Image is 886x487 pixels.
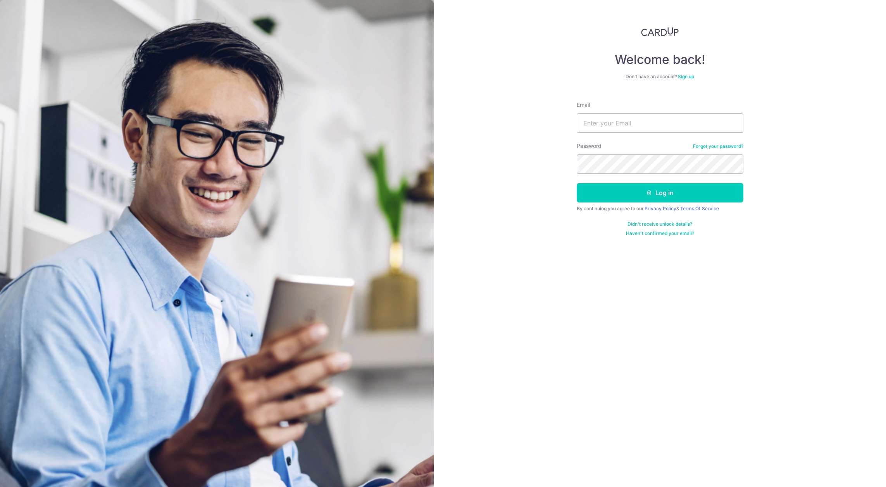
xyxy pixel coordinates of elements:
input: Enter your Email [577,113,743,133]
a: Terms Of Service [680,206,719,211]
button: Log in [577,183,743,202]
a: Didn't receive unlock details? [627,221,692,227]
a: Privacy Policy [645,206,676,211]
a: Haven't confirmed your email? [626,230,694,237]
h4: Welcome back! [577,52,743,67]
a: Forgot your password? [693,143,743,149]
a: Sign up [678,74,694,79]
img: CardUp Logo [641,27,679,36]
div: Don’t have an account? [577,74,743,80]
label: Password [577,142,602,150]
div: By continuing you agree to our & [577,206,743,212]
label: Email [577,101,590,109]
